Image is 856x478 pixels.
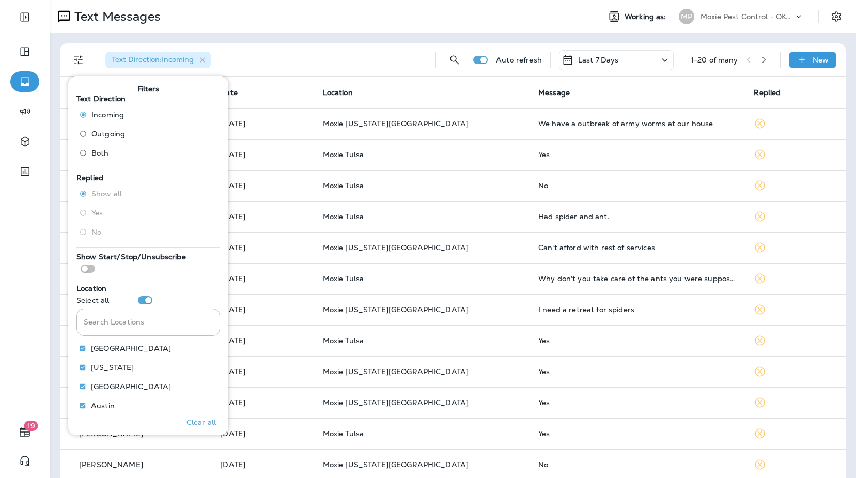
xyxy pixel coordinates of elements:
[10,7,39,27] button: Expand Sidebar
[91,149,109,157] span: Both
[112,55,194,64] span: Text Direction : Incoming
[220,429,306,438] p: Sep 3, 2025 01:50 PM
[538,367,737,376] div: Yes
[220,243,306,252] p: Sep 4, 2025 12:37 PM
[220,212,306,221] p: Sep 4, 2025 01:42 PM
[323,274,364,283] span: Moxie Tulsa
[76,284,106,293] span: Location
[323,398,469,407] span: Moxie [US_STATE][GEOGRAPHIC_DATA]
[625,12,668,21] span: Working as:
[538,305,737,314] div: I need a retreat for spiders
[79,460,143,469] p: [PERSON_NAME]
[220,398,306,407] p: Sep 3, 2025 02:17 PM
[496,56,542,64] p: Auto refresh
[323,88,353,97] span: Location
[323,119,469,128] span: Moxie [US_STATE][GEOGRAPHIC_DATA]
[91,111,124,119] span: Incoming
[220,181,306,190] p: Sep 4, 2025 03:12 PM
[323,460,469,469] span: Moxie [US_STATE][GEOGRAPHIC_DATA]
[538,212,737,221] div: Had spider and ant.
[444,50,465,70] button: Search Messages
[182,409,220,435] button: Clear all
[323,181,364,190] span: Moxie Tulsa
[70,9,161,24] p: Text Messages
[701,12,793,21] p: Moxie Pest Control - OKC [GEOGRAPHIC_DATA]
[538,429,737,438] div: Yes
[323,212,364,221] span: Moxie Tulsa
[220,119,306,128] p: Sep 5, 2025 02:26 PM
[10,422,39,442] button: 19
[68,70,228,435] div: Filters
[91,382,171,391] p: [GEOGRAPHIC_DATA]
[538,150,737,159] div: Yes
[91,130,125,138] span: Outgoing
[76,94,126,103] span: Text Direction
[538,460,737,469] div: No
[323,336,364,345] span: Moxie Tulsa
[91,402,115,410] p: Austin
[91,228,101,236] span: No
[137,85,160,94] span: Filters
[813,56,829,64] p: New
[538,88,570,97] span: Message
[323,305,469,314] span: Moxie [US_STATE][GEOGRAPHIC_DATA]
[538,181,737,190] div: No
[68,50,89,70] button: Filters
[538,336,737,345] div: Yes
[76,252,186,261] span: Show Start/Stop/Unsubscribe
[323,367,469,376] span: Moxie [US_STATE][GEOGRAPHIC_DATA]
[578,56,619,64] p: Last 7 Days
[79,429,143,438] p: [PERSON_NAME]
[24,421,38,431] span: 19
[323,243,469,252] span: Moxie [US_STATE][GEOGRAPHIC_DATA]
[754,88,781,97] span: Replied
[827,7,846,26] button: Settings
[91,344,171,352] p: [GEOGRAPHIC_DATA]
[220,305,306,314] p: Sep 4, 2025 12:25 PM
[220,367,306,376] p: Sep 3, 2025 05:04 PM
[679,9,694,24] div: MP
[76,296,109,304] p: Select all
[323,150,364,159] span: Moxie Tulsa
[220,274,306,283] p: Sep 4, 2025 12:36 PM
[91,209,103,217] span: Yes
[220,88,238,97] span: Date
[220,460,306,469] p: Sep 3, 2025 01:38 PM
[691,56,738,64] div: 1 - 20 of many
[105,52,211,68] div: Text Direction:Incoming
[220,150,306,159] p: Sep 4, 2025 06:16 PM
[91,190,122,198] span: Show all
[538,243,737,252] div: Can't afford with rest of services
[220,336,306,345] p: Sep 4, 2025 08:20 AM
[91,363,134,372] p: [US_STATE]
[186,418,216,426] p: Clear all
[76,173,103,182] span: Replied
[538,274,737,283] div: Why don't you take care of the ants you were supposed to already have done?
[538,119,737,128] div: We have a outbreak of army worms at our house
[538,398,737,407] div: Yes
[323,429,364,438] span: Moxie Tulsa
